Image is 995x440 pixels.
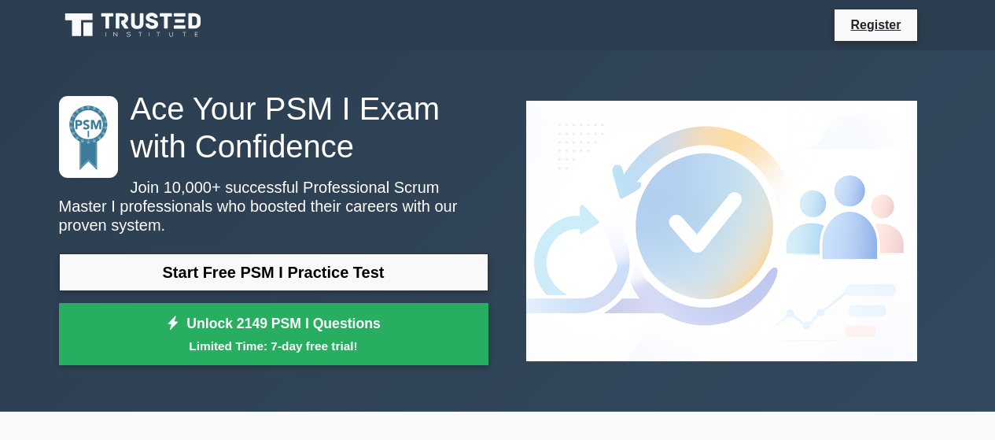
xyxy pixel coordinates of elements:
a: Start Free PSM I Practice Test [59,253,488,291]
a: Unlock 2149 PSM I QuestionsLimited Time: 7-day free trial! [59,303,488,366]
a: Register [841,15,910,35]
p: Join 10,000+ successful Professional Scrum Master I professionals who boosted their careers with ... [59,178,488,235]
small: Limited Time: 7-day free trial! [79,337,469,355]
img: Professional Scrum Master I Preview [514,88,930,374]
h1: Ace Your PSM I Exam with Confidence [59,90,488,165]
